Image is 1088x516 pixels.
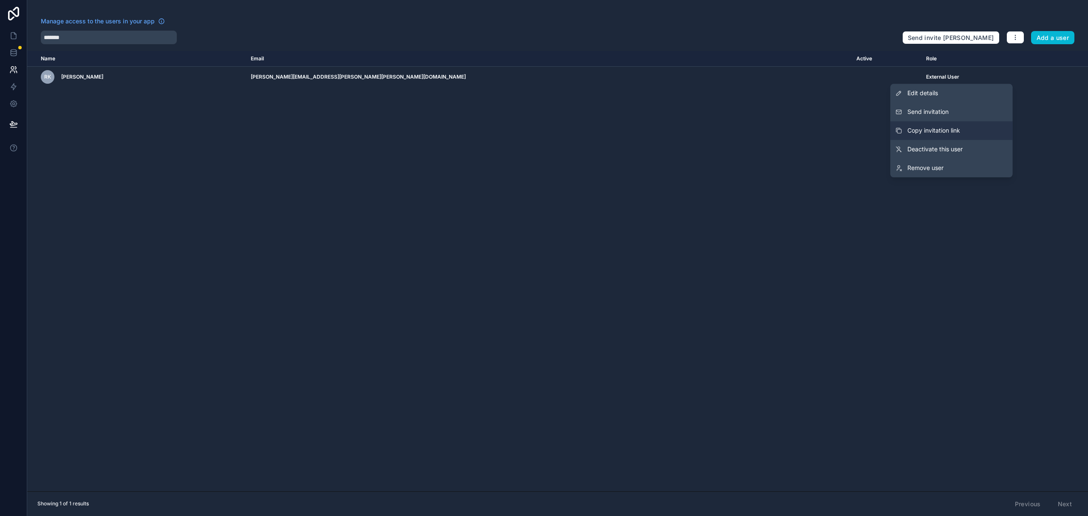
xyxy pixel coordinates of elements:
[27,51,246,67] th: Name
[907,108,949,116] span: Send invitation
[926,74,959,80] span: External User
[41,17,165,26] a: Manage access to the users in your app
[890,84,1013,102] a: Edit details
[890,140,1013,159] a: Deactivate this user
[1031,31,1075,45] button: Add a user
[921,51,1037,67] th: Role
[246,67,852,88] td: [PERSON_NAME][EMAIL_ADDRESS][PERSON_NAME][PERSON_NAME][DOMAIN_NAME]
[907,164,943,172] span: Remove user
[890,159,1013,177] a: Remove user
[907,89,938,97] span: Edit details
[44,74,51,80] span: RK
[907,126,960,135] span: Copy invitation link
[27,51,1088,491] div: scrollable content
[907,145,963,153] span: Deactivate this user
[246,51,852,67] th: Email
[890,121,1013,140] button: Copy invitation link
[41,17,155,26] span: Manage access to the users in your app
[890,102,1013,121] button: Send invitation
[902,31,1000,45] button: Send invite [PERSON_NAME]
[37,500,89,507] span: Showing 1 of 1 results
[851,51,921,67] th: Active
[61,74,103,80] span: [PERSON_NAME]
